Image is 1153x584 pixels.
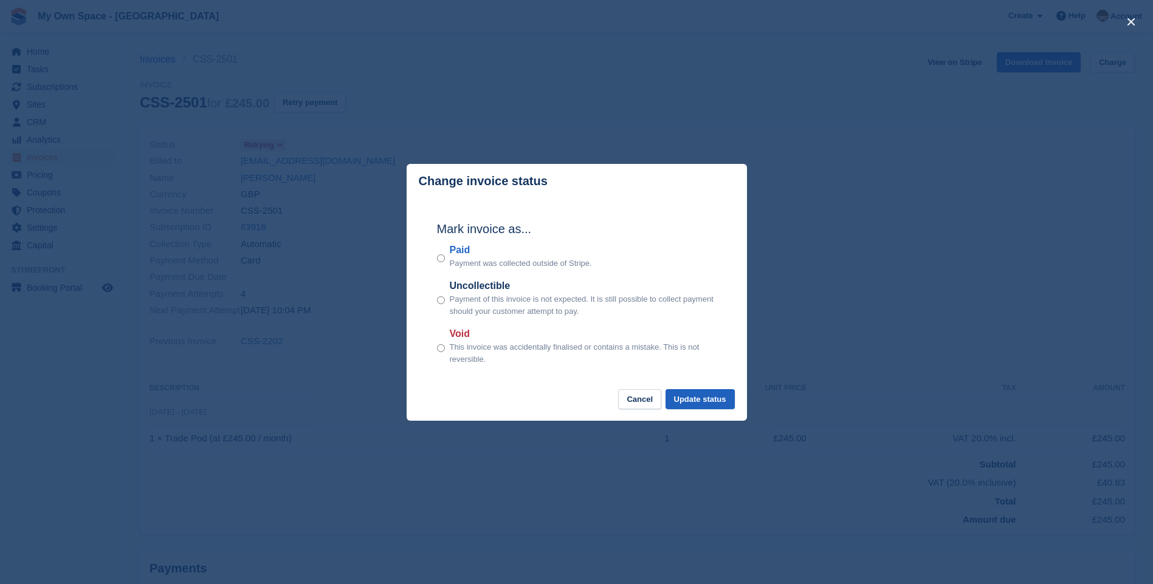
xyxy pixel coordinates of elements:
button: Update status [666,389,735,409]
p: Payment of this invoice is not expected. It is still possible to collect payment should your cust... [450,293,717,317]
label: Paid [450,243,592,257]
label: Uncollectible [450,279,717,293]
label: Void [450,327,717,341]
button: Cancel [618,389,661,409]
button: close [1121,12,1141,32]
p: Payment was collected outside of Stripe. [450,257,592,270]
p: This invoice was accidentally finalised or contains a mistake. This is not reversible. [450,341,717,365]
p: Change invoice status [419,174,548,188]
h2: Mark invoice as... [437,220,717,238]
